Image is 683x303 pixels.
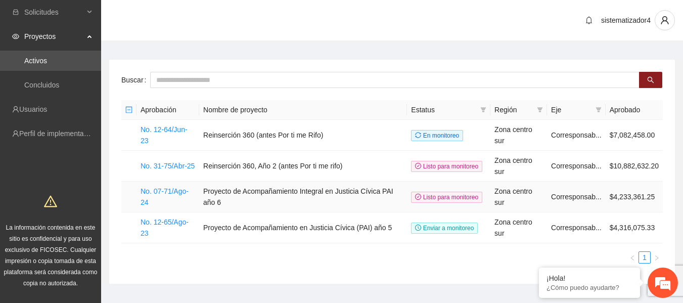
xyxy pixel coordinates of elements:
span: Corresponsab... [551,224,602,232]
button: left [626,251,639,264]
a: Activos [24,57,47,65]
span: search [647,76,654,84]
span: Listo para monitoreo [411,192,482,203]
span: Estamos en línea. [59,96,140,198]
span: minus-square [125,106,132,113]
p: ¿Cómo puedo ayudarte? [547,284,632,291]
a: Concluidos [24,81,59,89]
span: Región [494,104,533,115]
td: $4,316,075.33 [606,212,663,243]
span: eye [12,33,19,40]
td: $4,233,361.25 [606,182,663,212]
div: ¡Hola! [547,274,632,282]
span: Estatus [411,104,476,115]
a: No. 31-75/Abr-25 [141,162,195,170]
span: filter [535,102,545,117]
td: Zona centro sur [490,212,547,243]
span: Solicitudes [24,2,84,22]
th: Nombre de proyecto [199,100,407,120]
span: Enviar a monitoreo [411,223,478,234]
span: sistematizador4 [601,16,651,24]
button: bell [581,12,597,28]
button: search [639,72,662,88]
span: right [654,255,660,261]
span: Corresponsab... [551,131,602,139]
td: Zona centro sur [490,182,547,212]
span: Corresponsab... [551,193,602,201]
td: Proyecto de Acompañamiento Integral en Justicia Cívica PAI año 6 [199,182,407,212]
th: Aprobado [606,100,663,120]
td: Proyecto de Acompañamiento en Justicia Cívica (PAI) año 5 [199,212,407,243]
span: filter [594,102,604,117]
a: Perfil de implementadora [19,129,98,138]
span: filter [480,107,486,113]
a: No. 07-71/Ago-24 [141,187,189,206]
span: check-circle [415,194,421,200]
span: warning [44,195,57,208]
span: Corresponsab... [551,162,602,170]
span: check-circle [415,163,421,169]
span: filter [478,102,488,117]
th: Aprobación [136,100,199,120]
span: inbox [12,9,19,16]
td: $7,082,458.00 [606,120,663,151]
td: Zona centro sur [490,120,547,151]
span: La información contenida en este sitio es confidencial y para uso exclusivo de FICOSEC. Cualquier... [4,224,98,287]
td: $10,882,632.20 [606,151,663,182]
span: bell [581,16,597,24]
td: Zona centro sur [490,151,547,182]
span: user [655,16,674,25]
textarea: Escriba su mensaje y pulse “Intro” [5,198,193,234]
td: Reinserción 360, Año 2 (antes Por ti me rifo) [199,151,407,182]
label: Buscar [121,72,150,88]
button: right [651,251,663,264]
span: filter [537,107,543,113]
span: sync [415,132,421,138]
td: Reinserción 360 (antes Por ti me Rifo) [199,120,407,151]
span: left [629,255,635,261]
div: Minimizar ventana de chat en vivo [166,5,190,29]
span: filter [596,107,602,113]
a: No. 12-64/Jun-23 [141,125,188,145]
li: Next Page [651,251,663,264]
a: 1 [639,252,650,263]
span: Eje [551,104,591,115]
li: Previous Page [626,251,639,264]
span: Listo para monitoreo [411,161,482,172]
div: Chatee con nosotros ahora [53,52,170,65]
a: Usuarios [19,105,47,113]
li: 1 [639,251,651,264]
span: En monitoreo [411,130,463,141]
span: Proyectos [24,26,84,47]
span: clock-circle [415,225,421,231]
a: No. 12-65/Ago-23 [141,218,189,237]
button: user [655,10,675,30]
